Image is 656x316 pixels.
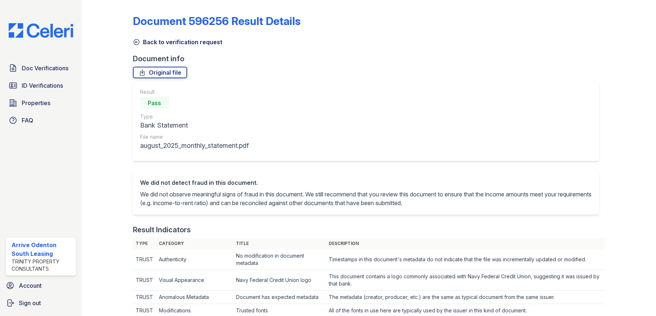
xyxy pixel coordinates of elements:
[233,249,326,270] td: No modification in document metadata
[140,113,249,120] div: Type
[156,238,233,249] th: Category
[156,270,233,291] td: Visual Appearance
[22,116,33,125] span: FAQ
[133,14,300,28] a: Document 596256 Result Details
[6,96,76,110] a: Properties
[156,249,233,270] td: Authenticity
[12,258,73,273] div: Trinity Property Consultants
[133,54,605,64] div: Document info
[326,291,605,304] td: The metadata (creator, producer, etc.) are the same as typical document from the same issuer.
[19,281,42,290] span: Account
[133,291,156,304] td: TRUST
[133,238,156,249] th: Type
[3,296,79,310] a: Sign out
[140,178,592,187] div: We did not detect fraud in this document.
[326,270,605,291] td: This document contains a logo commonly associated with Navy Federal Credit Union, suggesting it w...
[233,291,326,304] td: Document has expected metadata
[133,270,156,291] td: TRUST
[6,78,76,93] a: ID Verifications
[140,141,249,151] div: august_2025_monthly_statement.pdf
[12,241,73,258] div: Arrive Odenton South Leasing
[6,61,76,75] a: Doc Verifications
[133,38,222,46] a: Back to verification request
[133,249,156,270] td: TRUST
[326,249,605,270] td: Timestamps in this document's metadata do not indicate that the file was incrementally updated or...
[22,64,68,72] span: Doc Verifications
[140,88,249,96] div: Result
[233,270,326,291] td: Navy Federal Credit Union logo
[6,113,76,128] a: FAQ
[133,67,187,78] a: Original file
[19,299,41,307] span: Sign out
[156,291,233,304] td: Anomalous Metadata
[140,133,249,141] div: File name
[140,97,169,109] div: Pass
[22,99,50,107] span: Properties
[140,120,249,130] div: Bank Statement
[233,238,326,249] th: Title
[326,238,605,249] th: Description
[3,23,79,38] img: CE_Logo_Blue-a8612792a0a2168367f1c8372b55b34899dd931a85d93a1a3d3e32e68fde9ad4.png
[133,225,191,235] div: Result Indicators
[3,278,79,293] a: Account
[140,190,592,207] p: We did not observe meaningful signs of fraud in this document. We still recommend that you review...
[626,287,649,309] iframe: chat widget
[22,81,63,90] span: ID Verifications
